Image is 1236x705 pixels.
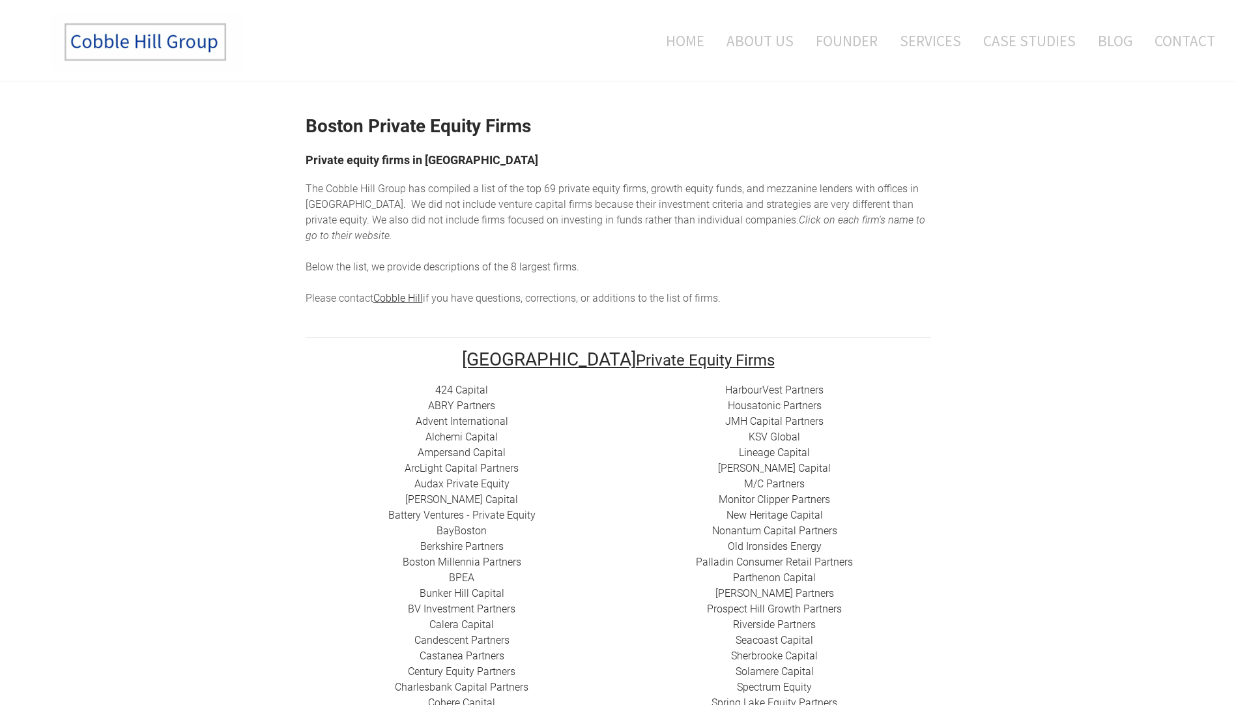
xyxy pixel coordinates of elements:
a: ​Bunker Hill Capital [420,587,504,599]
a: ​JMH Capital Partners [725,415,824,427]
font: [GEOGRAPHIC_DATA] [462,349,636,370]
a: BPEA [449,571,474,584]
a: Berkshire Partners [420,540,504,553]
a: ​Century Equity Partners [408,665,515,678]
a: ​ArcLight Capital Partners [405,462,519,474]
a: [PERSON_NAME] Capital [718,462,831,474]
strong: Boston Private Equity Firms [306,115,531,137]
em: Click on each firm's name to go to their website. [306,214,925,242]
a: BV Investment Partners [408,603,515,615]
a: Riverside Partners [733,618,816,631]
a: About Us [717,14,803,68]
a: Prospect Hill Growth Partners [707,603,842,615]
font: Private Equity Firms [636,351,775,369]
a: HarbourVest Partners [725,384,824,396]
a: Cobble Hill [373,292,423,304]
a: ​M/C Partners [744,478,805,490]
a: ​Monitor Clipper Partners [719,493,830,506]
a: Spectrum Equity [737,681,812,693]
a: ​Parthenon Capital [733,571,816,584]
a: ​Castanea Partners [420,650,504,662]
a: Services [890,14,971,68]
a: Battery Ventures - Private Equity [388,509,536,521]
a: ​ABRY Partners [428,399,495,412]
a: Contact [1145,14,1215,68]
a: Solamere Capital [736,665,814,678]
div: he top 69 private equity firms, growth equity funds, and mezzanine lenders with offices in [GEOGR... [306,181,931,306]
a: Alchemi Capital [425,431,498,443]
a: Founder [806,14,887,68]
a: Nonantum Capital Partners [712,525,837,537]
a: Calera Capital [429,618,494,631]
a: Boston Millennia Partners [403,556,521,568]
img: The Cobble Hill Group LLC [50,14,245,71]
a: Home [646,14,714,68]
a: ​[PERSON_NAME] Partners [715,587,834,599]
a: Advent International [416,415,508,427]
a: Blog [1088,14,1142,68]
a: Palladin Consumer Retail Partners [696,556,853,568]
a: Candescent Partners [414,634,510,646]
a: Charlesbank Capital Partners [395,681,528,693]
a: ​Sherbrooke Capital​ [731,650,818,662]
span: enture capital firms because their investment criteria and strategies are very different than pri... [306,198,913,226]
a: 424 Capital [435,384,488,396]
a: New Heritage Capital [726,509,823,521]
font: Private equity firms in [GEOGRAPHIC_DATA] [306,153,538,167]
a: BayBoston [437,525,487,537]
a: Housatonic Partners [728,399,822,412]
a: Seacoast Capital [736,634,813,646]
a: ​Ampersand Capital [418,446,506,459]
a: Case Studies [973,14,1085,68]
span: The Cobble Hill Group has compiled a list of t [306,182,513,195]
a: ​Old Ironsides Energy [728,540,822,553]
span: Please contact if you have questions, corrections, or additions to the list of firms. [306,292,721,304]
a: [PERSON_NAME] Capital [405,493,518,506]
a: ​KSV Global [749,431,800,443]
a: Lineage Capital [739,446,810,459]
a: Audax Private Equity [414,478,510,490]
